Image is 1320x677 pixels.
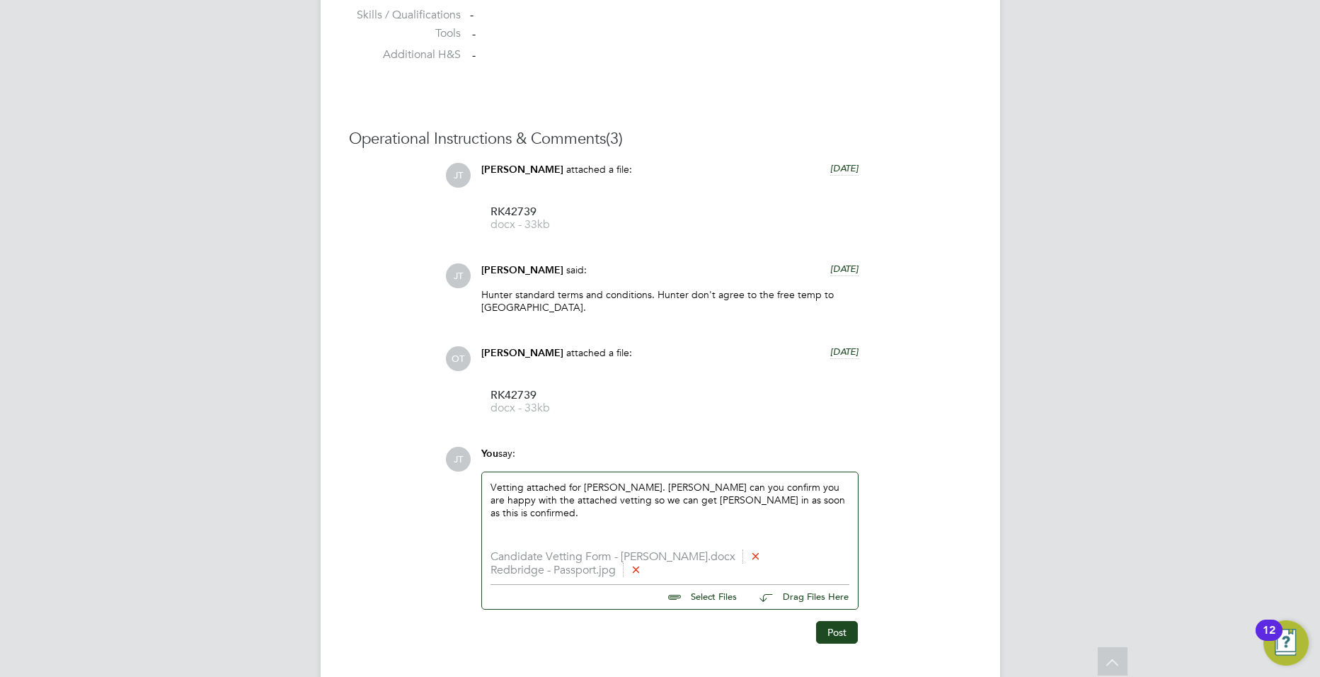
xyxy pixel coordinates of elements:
[490,207,604,230] a: RK42739 docx - 33kb
[566,163,632,176] span: attached a file:
[481,448,498,460] span: You
[830,162,859,174] span: [DATE]
[446,346,471,371] span: OT
[481,164,563,176] span: [PERSON_NAME]
[481,447,859,472] div: say:
[816,621,858,644] button: Post
[1263,620,1309,666] button: Open Resource Center, 12 new notifications
[490,220,604,230] span: docx - 33kb
[446,163,471,188] span: JT
[566,263,587,276] span: said:
[349,26,461,41] label: Tools
[830,263,859,275] span: [DATE]
[446,447,471,472] span: JT
[490,403,604,414] span: docx - 33kb
[566,346,632,359] span: attached a file:
[748,583,849,613] button: Drag Files Here
[472,48,476,62] span: -
[481,347,563,359] span: [PERSON_NAME]
[490,481,849,542] div: Vetting attached for [PERSON_NAME]. [PERSON_NAME] can you confirm you are happy with the attached...
[490,550,849,564] li: Candidate Vetting Form - [PERSON_NAME].docx
[470,8,972,23] div: -
[830,346,859,358] span: [DATE]
[349,8,461,23] label: Skills / Qualifications
[349,129,972,149] h3: Operational Instructions & Comments
[490,390,604,401] span: RK42739
[481,288,859,314] p: Hunter standard terms and conditions. Hunter don't agree to the free temp to [GEOGRAPHIC_DATA].
[490,207,604,217] span: RK42739
[1263,630,1275,649] div: 12
[490,390,604,414] a: RK42739 docx - 33kb
[490,564,849,577] li: Redbridge - Passport.jpg
[481,264,563,276] span: [PERSON_NAME]
[606,129,623,148] span: (3)
[349,47,461,62] label: Additional H&S
[472,27,476,41] span: -
[446,263,471,288] span: JT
